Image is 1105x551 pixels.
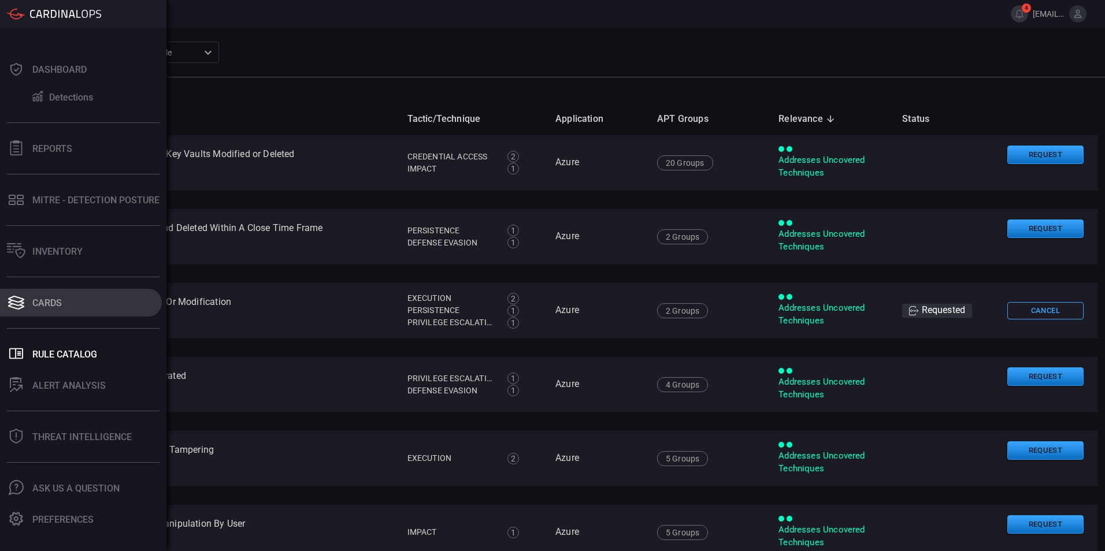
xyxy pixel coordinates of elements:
[1033,9,1065,18] span: [EMAIL_ADDRESS][DOMAIN_NAME]
[546,283,648,338] td: Azure
[1007,367,1084,386] button: Request
[407,163,495,175] div: Impact
[398,102,546,135] th: Tactic/Technique
[407,373,495,385] div: Privilege Escalation
[507,373,519,384] div: 1
[32,246,83,257] font: Inventory
[507,151,519,162] div: 2
[778,450,884,475] div: Addresses Uncovered Techniques
[407,292,495,304] div: Execution
[32,143,72,154] font: Reports
[657,377,708,392] div: 4 Groups
[46,357,398,412] td: Azure - ACR Token Regenerated
[507,237,519,248] div: 1
[46,283,398,338] td: Azure - ACR Task Creation Or Modification
[902,304,972,318] div: Requested
[507,317,519,329] div: 1
[507,305,519,317] div: 1
[49,92,93,103] font: Detections
[507,293,519,304] div: 2
[507,453,519,464] div: 2
[407,237,495,249] div: Defense Evasion
[657,303,708,318] div: 2 Groups
[32,514,94,525] font: Preferences
[1007,219,1084,239] button: Request
[407,151,495,163] div: Credential Access
[546,431,648,486] td: Azure
[32,349,97,360] font: Rule Catalog
[1007,441,1084,460] button: Request
[778,154,884,179] div: Addresses Uncovered Techniques
[657,229,708,244] div: 2 Groups
[1007,302,1084,320] button: Cancel
[32,380,106,391] font: ALERT ANALYSIS
[407,317,495,329] div: Privilege Escalation
[32,64,87,75] font: Dashboard
[555,112,618,126] span: Application
[407,225,495,237] div: Persistence
[778,112,838,126] span: Relevance
[657,155,713,170] div: 20 Groups
[407,385,495,397] div: Defense Evasion
[657,525,708,540] div: 5 Groups
[46,209,398,265] td: Azure - Account Created And Deleted Within A Close Time Frame
[778,228,884,253] div: Addresses Uncovered Techniques
[1022,3,1031,13] span: 4
[32,297,62,308] font: Cards
[546,357,648,412] td: Azure
[657,451,708,466] div: 5 Groups
[32,195,160,206] font: MITRE - Detection Posture
[778,302,884,327] div: Addresses Uncovered Techniques
[778,376,884,401] div: Addresses Uncovered Techniques
[32,431,132,442] font: Threat Intelligence
[546,135,648,191] td: Azure
[407,452,495,464] div: Execution
[648,102,769,135] th: APT Groups
[507,225,519,236] div: 1
[902,112,944,126] span: Status
[507,385,519,396] div: 1
[46,431,398,486] td: Azure - App Source Control Tampering
[1007,515,1084,534] button: Request
[507,163,519,174] div: 1
[546,209,648,265] td: Azure
[32,483,120,494] font: Ask Us A Question
[407,526,495,538] div: Impact
[778,524,884,549] div: Addresses Uncovered Techniques
[1011,5,1028,23] button: 4
[46,135,398,191] td: Azure - A Large number of Key Vaults Modified or Deleted
[407,304,495,317] div: Persistence
[1007,146,1084,165] button: Request
[507,527,519,538] div: 1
